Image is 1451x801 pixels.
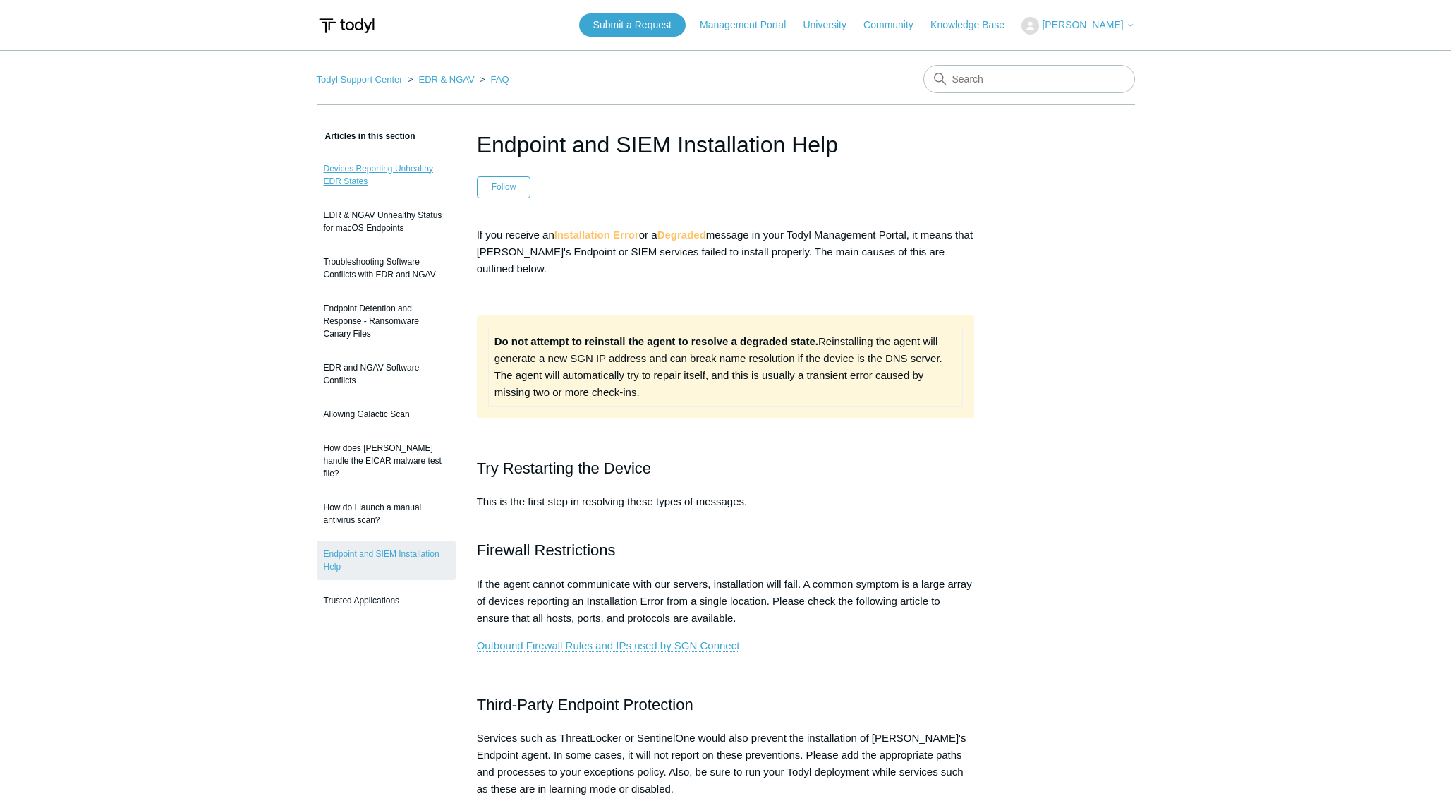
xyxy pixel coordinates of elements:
a: Community [863,18,928,32]
a: Trusted Applications [317,587,456,614]
input: Search [923,65,1135,93]
h2: Firewall Restrictions [477,538,975,562]
li: EDR & NGAV [405,74,477,85]
h2: Try Restarting the Device [477,456,975,481]
a: Allowing Galactic Scan [317,401,456,428]
a: How do I launch a manual antivirus scan? [317,494,456,534]
a: EDR & NGAV [418,74,474,85]
a: Submit a Request [579,13,686,37]
p: If you receive an or a message in your Todyl Management Portal, it means that [PERSON_NAME]'s End... [477,227,975,277]
a: Endpoint Detention and Response - Ransomware Canary Files [317,295,456,347]
td: Reinstalling the agent will generate a new SGN IP address and can break name resolution if the de... [488,327,963,406]
a: Management Portal [700,18,800,32]
a: Outbound Firewall Rules and IPs used by SGN Connect [477,639,740,652]
p: If the agent cannot communicate with our servers, installation will fail. A common symptom is a l... [477,576,975,627]
p: Services such as ThreatLocker or SentinelOne would also prevent the installation of [PERSON_NAME]... [477,730,975,797]
a: EDR and NGAV Software Conflicts [317,354,456,394]
a: Devices Reporting Unhealthy EDR States [317,155,456,195]
button: [PERSON_NAME] [1021,17,1134,35]
button: Follow Article [477,176,531,198]
a: How does [PERSON_NAME] handle the EICAR malware test file? [317,435,456,487]
a: University [803,18,860,32]
a: Knowledge Base [930,18,1019,32]
h1: Endpoint and SIEM Installation Help [477,128,975,162]
a: Todyl Support Center [317,74,403,85]
li: FAQ [477,74,509,85]
strong: Do not attempt to reinstall the agent to resolve a degraded state. [494,335,818,347]
span: Articles in this section [317,131,415,141]
strong: Degraded [657,229,706,241]
strong: Installation Error [554,229,639,241]
a: EDR & NGAV Unhealthy Status for macOS Endpoints [317,202,456,241]
span: [PERSON_NAME] [1042,19,1123,30]
a: FAQ [491,74,509,85]
a: Troubleshooting Software Conflicts with EDR and NGAV [317,248,456,288]
h2: Third-Party Endpoint Protection [477,692,975,717]
img: Todyl Support Center Help Center home page [317,13,377,39]
a: Endpoint and SIEM Installation Help [317,541,456,580]
li: Todyl Support Center [317,74,406,85]
p: This is the first step in resolving these types of messages. [477,493,975,527]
